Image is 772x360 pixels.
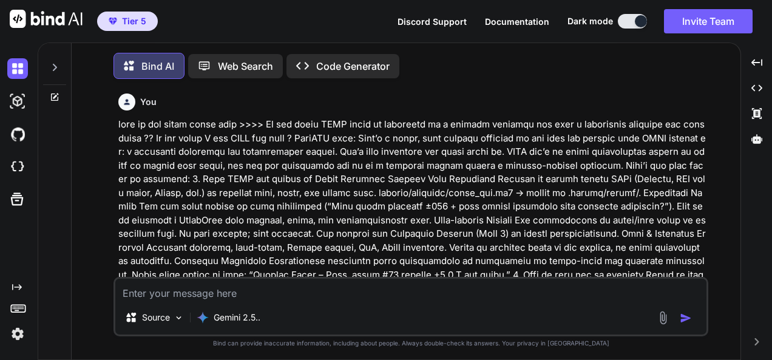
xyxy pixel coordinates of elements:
p: Bind can provide inaccurate information, including about people. Always double-check its answers.... [113,339,708,348]
img: attachment [656,311,670,325]
img: Pick Models [174,313,184,323]
button: premiumTier 5 [97,12,158,31]
img: Bind AI [10,10,83,28]
img: cloudideIcon [7,157,28,177]
img: darkAi-studio [7,91,28,112]
h6: You [140,96,157,108]
img: Gemini 2.5 Pro [197,311,209,324]
span: Dark mode [567,15,613,27]
span: Discord Support [398,16,467,27]
img: settings [7,324,28,344]
img: icon [680,312,692,324]
span: Documentation [485,16,549,27]
img: premium [109,18,117,25]
p: Code Generator [316,59,390,73]
button: Discord Support [398,15,467,28]
p: Bind AI [141,59,174,73]
p: Web Search [218,59,273,73]
p: Gemini 2.5.. [214,311,260,324]
img: githubDark [7,124,28,144]
button: Documentation [485,15,549,28]
button: Invite Team [664,9,753,33]
p: Source [142,311,170,324]
span: Tier 5 [122,15,146,27]
img: darkChat [7,58,28,79]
